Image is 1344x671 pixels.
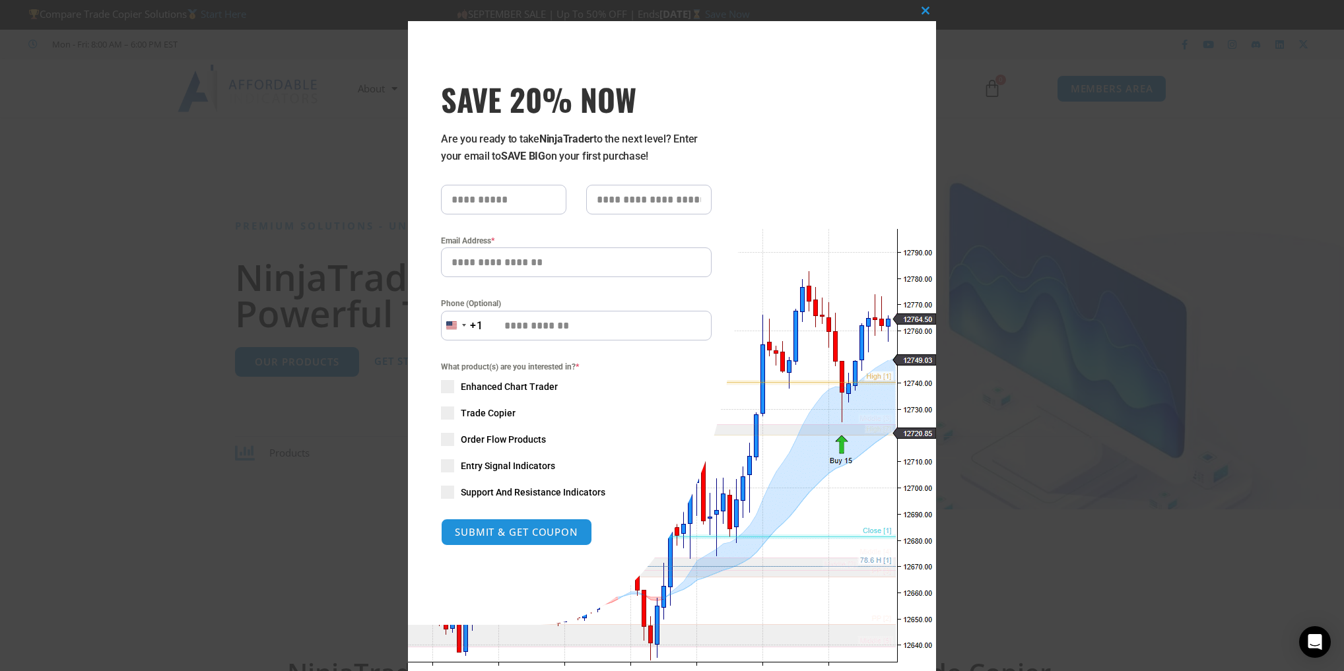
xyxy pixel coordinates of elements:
[461,433,546,446] span: Order Flow Products
[441,80,712,117] h3: SAVE 20% NOW
[461,459,555,472] span: Entry Signal Indicators
[441,380,712,393] label: Enhanced Chart Trader
[501,150,545,162] strong: SAVE BIG
[441,131,712,165] p: Are you ready to take to the next level? Enter your email to on your first purchase!
[470,317,483,335] div: +1
[1299,626,1331,658] div: Open Intercom Messenger
[441,433,712,446] label: Order Flow Products
[461,380,558,393] span: Enhanced Chart Trader
[441,406,712,420] label: Trade Copier
[441,297,712,310] label: Phone (Optional)
[441,519,592,546] button: SUBMIT & GET COUPON
[461,406,516,420] span: Trade Copier
[441,234,712,247] label: Email Address
[539,133,593,145] strong: NinjaTrader
[461,486,605,499] span: Support And Resistance Indicators
[441,486,712,499] label: Support And Resistance Indicators
[441,459,712,472] label: Entry Signal Indicators
[441,360,712,373] span: What product(s) are you interested in?
[441,311,483,340] button: Selected country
